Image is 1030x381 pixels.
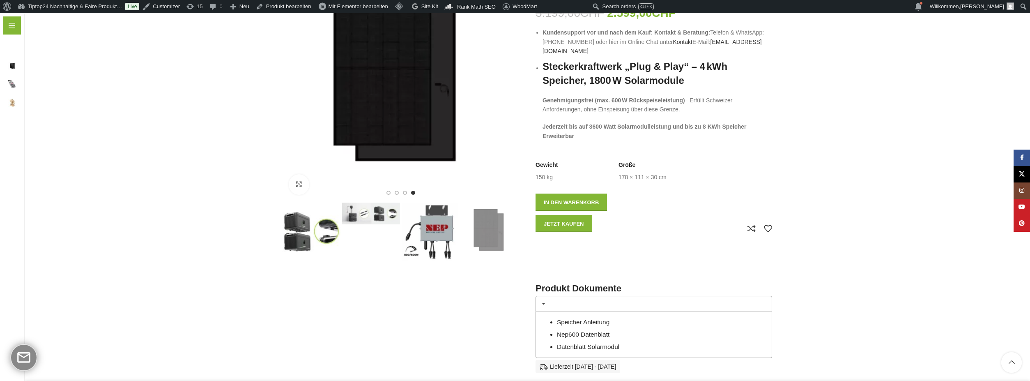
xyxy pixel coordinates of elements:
h2: Steckerkraftwerk „Plug & Play“ – 4 kWh Speicher, 1800 W Solarmodule [543,60,772,87]
button: In den Warenkorb [536,194,607,211]
a: [EMAIL_ADDRESS][DOMAIN_NAME] [543,39,762,54]
li: Go to slide 4 [411,191,415,195]
img: Genehmigungsfrei 4 KW Speicher und 4 Solarmodulen mit 1800 Watt – Bild 2 [342,203,400,224]
span: Größe [618,161,635,169]
li: Go to slide 2 [395,191,399,195]
img: Genehmigungsfrei 4 KW Speicher und 4 Solarmodulen mit 1800 Watt – Bild 3 [402,203,460,261]
strong: Kundensupport vor und nach dem Kauf: [543,29,653,36]
div: 3 / 4 [401,203,460,261]
a: Instagram Social Link [1014,182,1030,199]
a: Facebook Social Link [1014,150,1030,166]
h3: Produkt Dokumente [536,282,772,295]
td: 150 kg [536,173,553,182]
div: Lieferzeit [DATE] - [DATE] [536,360,620,373]
a: Datenblatt Solarmodul [557,343,619,350]
img: Genehmigungsfrei 4 KW Speicher und 4 Solarmodulen mit 1800 Watt – Bild 4 [461,203,519,261]
a: Scroll to top button [1001,352,1022,373]
a: Kontakt [673,39,692,45]
a: X Social Link [1014,166,1030,182]
td: 178 × 111 × 30 cm [618,173,667,182]
div: 2 / 4 [341,203,401,224]
span: [PERSON_NAME] [960,3,1004,9]
iframe: Sicherer Rahmen für schnelle Bezahlvorgänge [534,236,651,259]
span: Mit Elementor bearbeiten [329,3,388,9]
a: Nep600 Datenblatt [557,331,609,338]
li: Go to slide 1 [386,191,391,195]
a: Pinterest Social Link [1014,215,1030,232]
a: Speicher Anleitung [557,319,609,326]
button: Jetzt kaufen [536,215,592,232]
a: Live [125,3,139,10]
span: Ctrl + K [640,5,652,9]
span: Site Kit [421,3,438,9]
div: 1 / 4 [282,203,341,261]
li: Telefon & WhatsApp: [PHONE_NUMBER] oder hier im Online Chat unter E-Mail: [543,28,772,55]
bdi: 2.599,00 [607,7,676,19]
img: Genehmigungsfrei 4 KW Speicher und 4 Solarmodulen mit 1800 Watt [283,203,340,261]
li: Go to slide 3 [403,191,407,195]
span: CHF [652,7,676,19]
div: 4 / 4 [460,203,520,261]
bdi: 3.199,00 [536,7,604,19]
b: Jederzeit bis auf 3600 Watt Solarmodulleistung und bis zu 8 KWh Speicher Erweiterbar [543,123,747,139]
span: Rank Math SEO [457,4,496,10]
a: YouTube Social Link [1014,199,1030,215]
span: Gewicht [536,161,558,169]
strong: Kontakt & Beratung: [654,29,710,36]
table: Produktdetails [536,161,772,181]
img: Aufrufe der letzten 48 Stunden. Klicke hier für weitere Jetpack-Statistiken. [545,2,591,12]
span: CHF [580,7,604,19]
strong: Genehmigungsfrei (max. 600 W Rückspeiseleistung) [543,97,685,104]
p: – Erfüllt Schweizer Anforderungen, ohne Einspeisung über diese Grenze. [543,96,772,114]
